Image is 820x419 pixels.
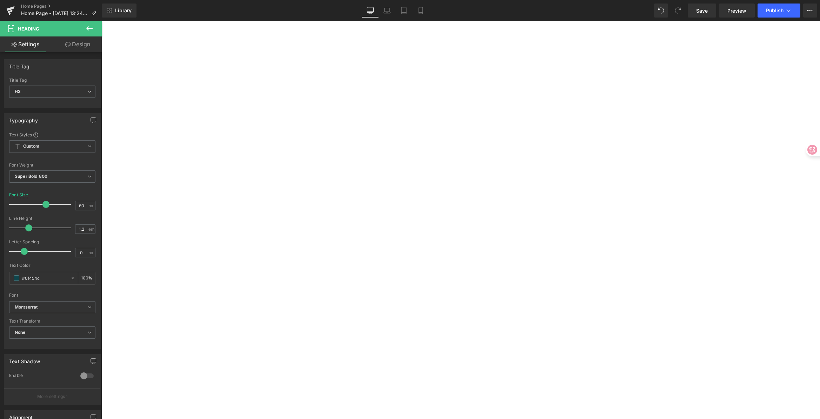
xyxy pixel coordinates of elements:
[15,304,38,310] i: Montserrat
[9,354,40,364] div: Text Shadow
[362,4,379,18] a: Desktop
[379,4,395,18] a: Laptop
[9,319,95,324] div: Text Transform
[22,274,67,282] input: Color
[88,227,94,231] span: em
[4,388,100,405] button: More settings
[671,4,685,18] button: Redo
[803,4,817,18] button: More
[727,7,746,14] span: Preview
[9,263,95,268] div: Text Color
[9,216,95,221] div: Line Height
[115,7,132,14] span: Library
[654,4,668,18] button: Undo
[766,8,784,13] span: Publish
[9,78,95,83] div: Title Tag
[9,293,95,298] div: Font
[18,26,39,32] span: Heading
[15,89,21,94] b: H2
[15,174,47,179] b: Super Bold 800
[9,163,95,168] div: Font Weight
[102,4,136,18] a: New Library
[719,4,755,18] a: Preview
[9,114,38,123] div: Typography
[23,143,39,149] b: Custom
[37,393,65,400] p: More settings
[9,192,28,197] div: Font Size
[78,272,95,284] div: %
[9,239,95,244] div: Letter Spacing
[696,7,708,14] span: Save
[758,4,800,18] button: Publish
[9,132,95,137] div: Text Styles
[395,4,412,18] a: Tablet
[9,373,73,380] div: Enable
[88,250,94,255] span: px
[15,330,26,335] b: None
[9,60,30,69] div: Title Tag
[412,4,429,18] a: Mobile
[52,36,103,52] a: Design
[21,4,102,9] a: Home Pages
[88,203,94,208] span: px
[21,11,88,16] span: Home Page - [DATE] 13:24:23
